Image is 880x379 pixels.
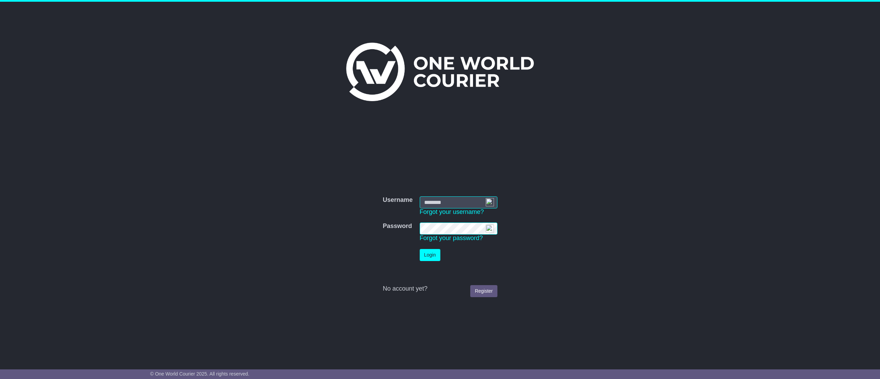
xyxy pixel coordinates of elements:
[420,235,483,241] a: Forgot your password?
[470,285,497,297] a: Register
[486,225,494,233] img: npw-badge-icon-locked.svg
[383,223,412,230] label: Password
[486,198,494,206] img: npw-badge-icon-locked.svg
[346,43,534,101] img: One World
[420,249,440,261] button: Login
[420,208,484,215] a: Forgot your username?
[383,285,497,293] div: No account yet?
[383,196,412,204] label: Username
[150,371,250,377] span: © One World Courier 2025. All rights reserved.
